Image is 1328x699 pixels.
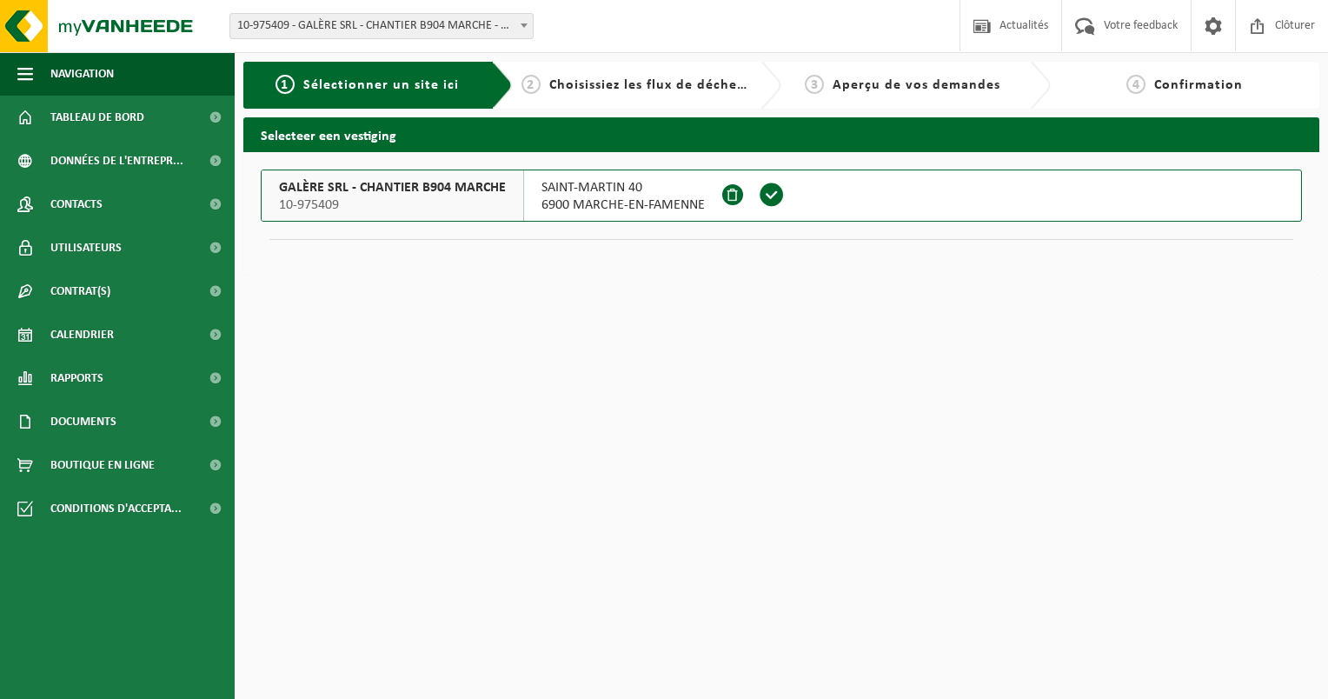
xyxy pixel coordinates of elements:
[50,183,103,226] span: Contacts
[521,75,541,94] span: 2
[279,196,506,214] span: 10-975409
[541,196,705,214] span: 6900 MARCHE-EN-FAMENNE
[243,117,1319,151] h2: Selecteer een vestiging
[50,270,110,313] span: Contrat(s)
[50,226,122,270] span: Utilisateurs
[276,75,295,94] span: 1
[1126,75,1145,94] span: 4
[50,400,116,443] span: Documents
[805,75,824,94] span: 3
[50,356,103,400] span: Rapports
[230,14,533,38] span: 10-975409 - GALÈRE SRL - CHANTIER B904 MARCHE - MARCHE-EN-FAMENNE
[50,487,182,530] span: Conditions d'accepta...
[279,179,506,196] span: GALÈRE SRL - CHANTIER B904 MARCHE
[229,13,534,39] span: 10-975409 - GALÈRE SRL - CHANTIER B904 MARCHE - MARCHE-EN-FAMENNE
[549,78,839,92] span: Choisissiez les flux de déchets et récipients
[303,78,459,92] span: Sélectionner un site ici
[50,52,114,96] span: Navigation
[1154,78,1243,92] span: Confirmation
[50,139,183,183] span: Données de l'entrepr...
[50,313,114,356] span: Calendrier
[541,179,705,196] span: SAINT-MARTIN 40
[833,78,1000,92] span: Aperçu de vos demandes
[50,443,155,487] span: Boutique en ligne
[50,96,144,139] span: Tableau de bord
[261,170,1302,222] button: GALÈRE SRL - CHANTIER B904 MARCHE 10-975409 SAINT-MARTIN 406900 MARCHE-EN-FAMENNE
